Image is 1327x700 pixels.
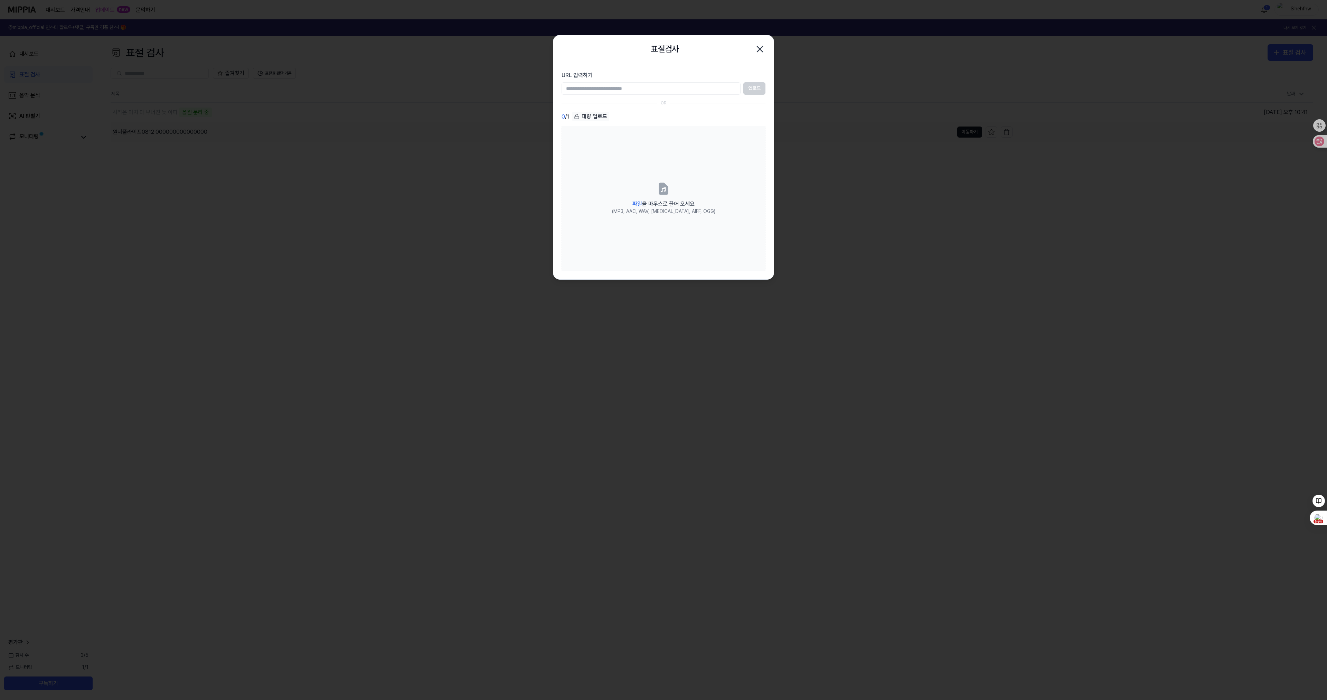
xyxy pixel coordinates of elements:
span: 파일 [632,200,642,207]
h2: 표절검사 [651,43,679,56]
div: OR [661,100,667,106]
label: URL 입력하기 [562,71,765,80]
span: 0 [562,113,565,121]
div: (MP3, AAC, WAV, [MEDICAL_DATA], AIFF, OGG) [612,208,715,215]
div: / 1 [562,112,569,122]
div: 대량 업로드 [572,112,609,121]
button: 대량 업로드 [572,112,609,122]
span: 을 마우스로 끌어 오세요 [632,200,695,207]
